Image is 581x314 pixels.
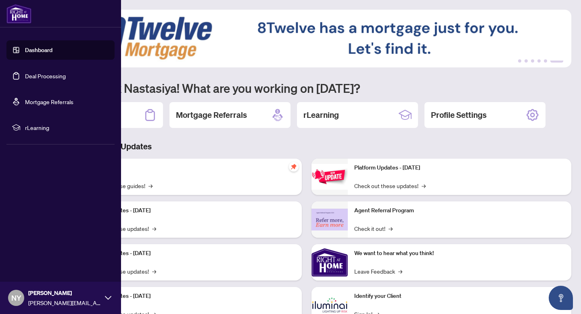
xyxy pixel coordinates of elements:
[398,267,402,276] span: →
[303,109,339,121] h2: rLearning
[11,292,21,304] span: NY
[354,267,402,276] a: Leave Feedback→
[25,46,52,54] a: Dashboard
[42,10,571,67] img: Slide 5
[148,181,153,190] span: →
[85,163,295,172] p: Self-Help
[28,289,101,297] span: [PERSON_NAME]
[389,224,393,233] span: →
[289,162,299,172] span: pushpin
[176,109,247,121] h2: Mortgage Referrals
[354,206,565,215] p: Agent Referral Program
[354,163,565,172] p: Platform Updates - [DATE]
[25,72,66,80] a: Deal Processing
[85,206,295,215] p: Platform Updates - [DATE]
[85,249,295,258] p: Platform Updates - [DATE]
[25,123,109,132] span: rLearning
[311,209,348,231] img: Agent Referral Program
[422,181,426,190] span: →
[311,164,348,189] img: Platform Updates - June 23, 2025
[354,292,565,301] p: Identify your Client
[152,224,156,233] span: →
[354,224,393,233] a: Check it out!→
[25,98,73,105] a: Mortgage Referrals
[42,141,571,152] h3: Brokerage & Industry Updates
[354,181,426,190] a: Check out these updates!→
[537,59,541,63] button: 4
[85,292,295,301] p: Platform Updates - [DATE]
[431,109,487,121] h2: Profile Settings
[549,286,573,310] button: Open asap
[550,59,563,63] button: 6
[354,249,565,258] p: We want to hear what you think!
[544,59,547,63] button: 5
[518,59,521,63] button: 1
[28,298,101,307] span: [PERSON_NAME][EMAIL_ADDRESS][DOMAIN_NAME]
[6,4,31,23] img: logo
[42,80,571,96] h1: Welcome back Nastasiya! What are you working on [DATE]?
[531,59,534,63] button: 3
[152,267,156,276] span: →
[311,244,348,281] img: We want to hear what you think!
[525,59,528,63] button: 2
